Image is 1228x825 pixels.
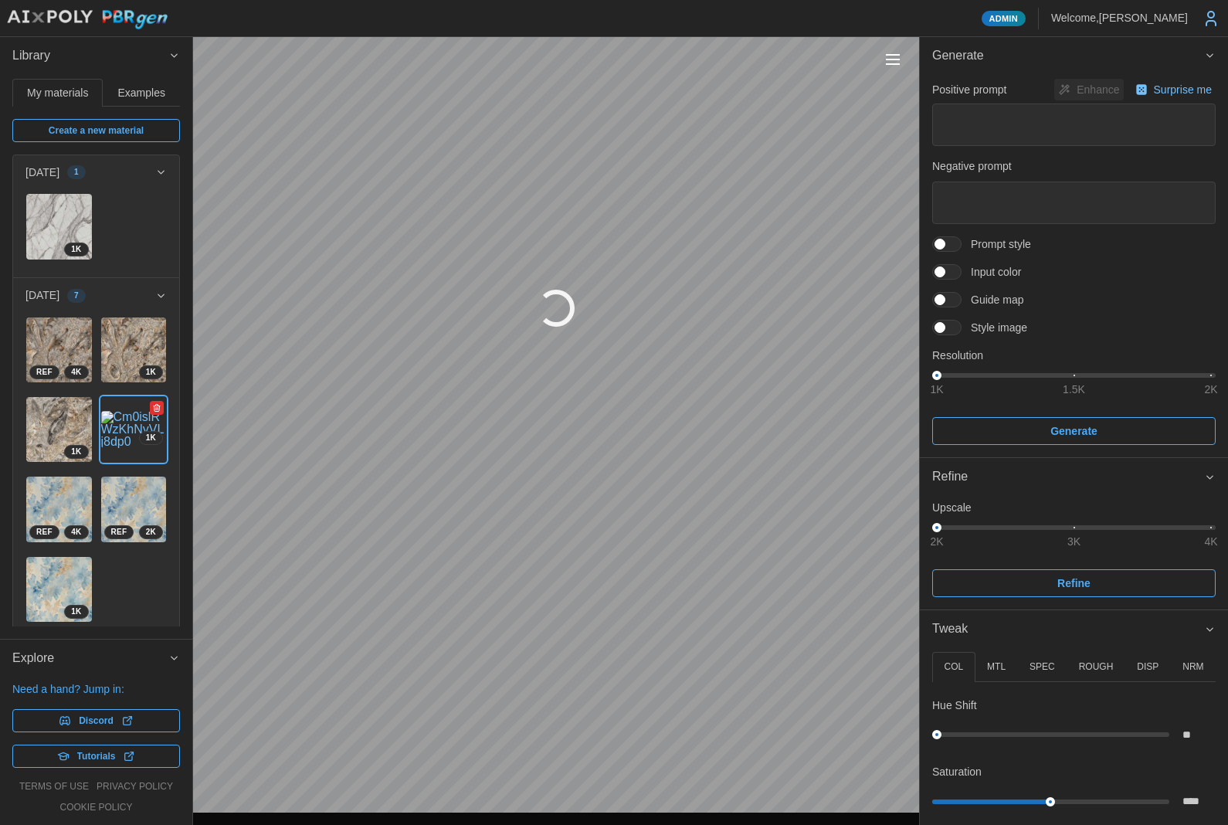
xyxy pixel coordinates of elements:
[932,82,1006,97] p: Positive prompt
[944,660,963,674] p: COL
[71,526,81,538] span: 4 K
[920,610,1228,648] button: Tweak
[12,709,180,732] a: Discord
[920,37,1228,75] button: Generate
[26,317,92,383] img: X6JGLf9RhmkUuKsqbrwW
[71,606,81,618] span: 1 K
[932,764,982,779] p: Saturation
[100,317,168,384] a: AwAGGPbGqnPQMwD7Y0Dc1K
[1154,82,1215,97] p: Surprise me
[146,366,156,379] span: 1 K
[36,526,53,538] span: REF
[932,500,1216,515] p: Upscale
[146,526,156,538] span: 2 K
[962,292,1023,307] span: Guide map
[989,12,1018,25] span: Admin
[26,477,92,542] img: gPaVwnmjBYiO0FZjrBhD
[932,569,1216,597] button: Refine
[27,87,88,98] span: My materials
[962,236,1031,252] span: Prompt style
[1137,660,1158,674] p: DISP
[97,780,173,793] a: privacy policy
[101,411,167,448] img: Cm0islRWzKhNyVLj8dp0
[932,610,1204,648] span: Tweak
[962,264,1021,280] span: Input color
[25,317,93,384] a: X6JGLf9RhmkUuKsqbrwW4KREF
[1051,10,1188,25] p: Welcome, [PERSON_NAME]
[101,317,167,383] img: AwAGGPbGqnPQMwD7Y0Dc
[932,37,1204,75] span: Generate
[71,243,81,256] span: 1 K
[26,194,92,260] img: bfvuGR63R6gz9J7LGoPh
[101,477,167,542] img: rnXIFEEA1OvcQPrDGUrB
[882,49,904,70] button: Toggle viewport controls
[12,681,180,697] p: Need a hand? Jump in:
[49,120,144,141] span: Create a new material
[74,290,79,302] span: 7
[19,780,89,793] a: terms of use
[932,417,1216,445] button: Generate
[36,366,53,379] span: REF
[1131,79,1216,100] button: Surprise me
[25,165,59,180] p: [DATE]
[59,801,132,814] a: cookie policy
[1079,660,1114,674] p: ROUGH
[74,166,79,178] span: 1
[1054,79,1123,100] button: Enhance
[12,37,168,75] span: Library
[111,526,127,538] span: REF
[12,640,168,677] span: Explore
[1030,660,1055,674] p: SPEC
[932,158,1216,174] p: Negative prompt
[100,396,168,463] a: Cm0islRWzKhNyVLj8dp01K
[100,476,168,543] a: rnXIFEEA1OvcQPrDGUrB2KREF
[1057,570,1091,596] span: Refine
[920,458,1228,496] button: Refine
[25,396,93,463] a: EuhqecimirXSJISmmvsR1K
[71,366,81,379] span: 4 K
[13,313,179,640] div: [DATE]7
[987,660,1006,674] p: MTL
[13,189,179,277] div: [DATE]1
[12,119,180,142] a: Create a new material
[25,287,59,303] p: [DATE]
[1077,82,1122,97] p: Enhance
[932,467,1204,487] div: Refine
[71,446,81,458] span: 1 K
[1050,418,1097,444] span: Generate
[79,710,114,732] span: Discord
[920,75,1228,458] div: Generate
[25,193,93,260] a: bfvuGR63R6gz9J7LGoPh1K
[13,155,179,189] button: [DATE]1
[1182,660,1203,674] p: NRM
[26,397,92,463] img: EuhqecimirXSJISmmvsR
[6,9,168,30] img: AIxPoly PBRgen
[77,745,116,767] span: Tutorials
[25,476,93,543] a: gPaVwnmjBYiO0FZjrBhD4KREF
[26,557,92,623] img: K230wlA7a0HMAIeSlrPZ
[932,348,1216,363] p: Resolution
[146,432,156,444] span: 1 K
[118,87,165,98] span: Examples
[932,698,977,713] p: Hue Shift
[12,745,180,768] a: Tutorials
[25,556,93,623] a: K230wlA7a0HMAIeSlrPZ1K
[13,278,179,312] button: [DATE]7
[962,320,1027,335] span: Style image
[920,496,1228,609] div: Refine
